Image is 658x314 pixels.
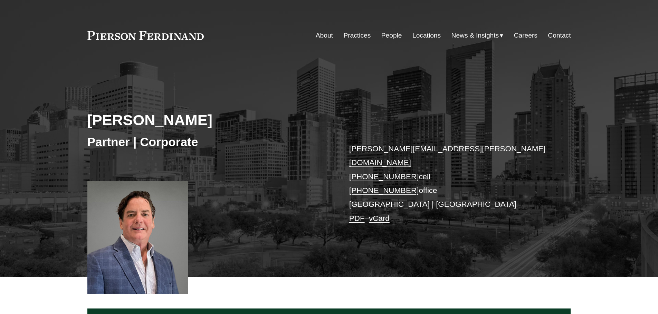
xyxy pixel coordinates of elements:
[548,29,571,42] a: Contact
[349,214,365,223] a: PDF
[369,214,390,223] a: vCard
[87,134,329,150] h3: Partner | Corporate
[349,172,419,181] a: [PHONE_NUMBER]
[514,29,537,42] a: Careers
[451,30,499,42] span: News & Insights
[349,142,551,225] p: cell office [GEOGRAPHIC_DATA] | [GEOGRAPHIC_DATA] –
[412,29,441,42] a: Locations
[451,29,504,42] a: folder dropdown
[316,29,333,42] a: About
[349,144,546,167] a: [PERSON_NAME][EMAIL_ADDRESS][PERSON_NAME][DOMAIN_NAME]
[343,29,371,42] a: Practices
[349,186,419,195] a: [PHONE_NUMBER]
[381,29,402,42] a: People
[87,111,329,129] h2: [PERSON_NAME]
